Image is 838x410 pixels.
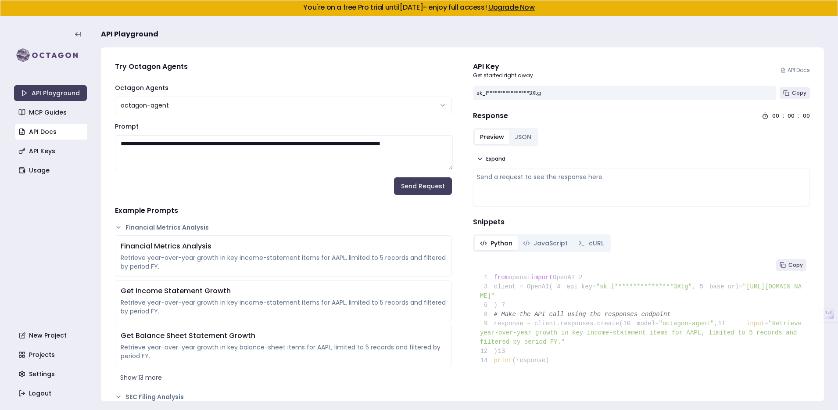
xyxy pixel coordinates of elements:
[531,274,553,281] span: import
[480,320,805,345] span: "Retrieve year-over-year growth in key income-statement items for AAPL, limited to 5 records and ...
[695,282,709,291] span: 5
[115,122,139,131] label: Prompt
[772,112,779,119] div: 00
[480,356,494,365] span: 14
[480,348,498,355] span: )
[480,347,494,356] span: 12
[575,273,589,282] span: 2
[512,357,549,364] span: (response)
[798,112,799,119] div: :
[480,320,623,327] span: response = client.responses.create(
[509,130,537,144] button: JSON
[746,320,765,327] span: input
[488,2,535,12] a: Upgrade Now
[494,357,512,364] span: print
[15,104,88,120] a: MCP Guides
[394,177,452,195] button: Send Request
[480,310,494,319] span: 8
[780,87,810,99] button: Copy
[121,286,446,296] div: Get Income Statement Growth
[553,282,567,291] span: 4
[15,385,88,401] a: Logout
[480,282,494,291] span: 3
[14,47,87,64] img: logo-rect-yK7x_WSZ.svg
[783,112,784,119] div: :
[473,72,533,79] p: Get started right away
[7,4,831,11] h5: You're on a free Pro trial until [DATE] - enjoy full access!
[121,241,446,252] div: Financial Metrics Analysis
[659,320,714,327] span: "octagon-agent"
[15,162,88,178] a: Usage
[589,239,604,248] span: cURL
[15,366,88,382] a: Settings
[477,173,806,181] div: Send a request to see the response here.
[121,298,446,316] div: Retrieve year-over-year growth in key income-statement items for AAPL, limited to 5 records and f...
[473,153,509,165] button: Expand
[473,111,508,121] h4: Response
[637,320,659,327] span: model=
[491,239,512,248] span: Python
[15,143,88,159] a: API Keys
[714,320,718,327] span: ,
[14,85,87,101] a: API Playground
[494,311,671,318] span: # Make the API call using the responses endpoint
[692,283,695,290] span: ,
[781,67,810,74] a: API Docs
[15,327,88,343] a: New Project
[115,83,168,92] label: Octagon Agents
[121,343,446,360] div: Retrieve year-over-year growth in key balance-sheet items for AAPL, limited to 5 records and filt...
[718,319,732,328] span: 11
[480,302,498,309] span: )
[788,112,795,119] div: 00
[498,347,512,356] span: 13
[553,274,575,281] span: OpenAI
[566,283,596,290] span: api_key=
[101,29,158,40] span: API Playground
[121,253,446,271] div: Retrieve year-over-year growth in key income-statement items for AAPL, limited to 5 records and f...
[486,155,505,162] span: Expand
[509,274,530,281] span: openai
[776,259,806,271] button: Copy
[475,130,509,144] button: Preview
[480,283,553,290] span: client = OpenAI(
[788,262,803,269] span: Copy
[765,320,768,327] span: =
[623,319,637,328] span: 10
[115,223,452,232] button: Financial Metrics Analysis
[115,205,452,216] h4: Example Prompts
[115,61,452,72] h4: Try Octagon Agents
[15,347,88,363] a: Projects
[803,112,810,119] div: 00
[792,90,806,97] span: Copy
[115,392,452,401] button: SEC Filing Analysis
[480,273,494,282] span: 1
[15,124,88,140] a: API Docs
[534,239,568,248] span: JavaScript
[498,301,512,310] span: 7
[473,61,533,72] div: API Key
[121,331,446,341] div: Get Balance Sheet Statement Growth
[709,283,743,290] span: base_url=
[115,370,452,385] button: Show 13 more
[473,217,810,227] h4: Snippets
[494,274,509,281] span: from
[480,301,494,310] span: 6
[480,319,494,328] span: 9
